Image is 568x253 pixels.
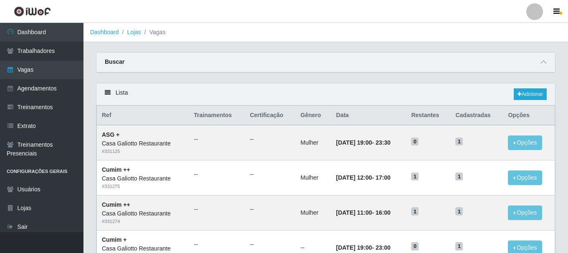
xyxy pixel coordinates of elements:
[376,209,391,216] time: 16:00
[455,173,463,181] span: 1
[411,207,419,215] span: 1
[105,58,124,65] strong: Buscar
[250,135,290,144] ul: --
[411,138,419,146] span: 0
[406,106,450,125] th: Restantes
[245,106,295,125] th: Certificação
[102,244,184,253] div: Casa Galiotto Restaurante
[102,166,130,173] strong: Cumim ++
[102,201,130,208] strong: Cumim ++
[336,139,390,146] strong: -
[295,195,331,230] td: Mulher
[508,170,542,185] button: Opções
[194,205,240,214] ul: --
[141,28,166,37] li: Vagas
[503,106,555,125] th: Opções
[376,244,391,251] time: 23:00
[514,88,547,100] a: Adicionar
[102,236,127,243] strong: Cumim +
[127,29,141,35] a: Lojas
[102,148,184,155] div: # 331125
[455,207,463,215] span: 1
[336,139,372,146] time: [DATE] 19:00
[102,218,184,225] div: # 331274
[376,174,391,181] time: 17:00
[14,6,51,17] img: CoreUI Logo
[102,131,119,138] strong: ASG +
[411,173,419,181] span: 1
[250,170,290,179] ul: --
[189,106,245,125] th: Trainamentos
[508,135,542,150] button: Opções
[102,183,184,190] div: # 331275
[194,240,240,249] ul: --
[336,244,390,251] strong: -
[83,23,568,42] nav: breadcrumb
[336,209,372,216] time: [DATE] 11:00
[295,160,331,195] td: Mulher
[295,125,331,160] td: Mulher
[336,209,390,216] strong: -
[411,242,419,250] span: 0
[376,139,391,146] time: 23:30
[97,106,189,125] th: Ref
[455,138,463,146] span: 1
[90,29,119,35] a: Dashboard
[336,174,390,181] strong: -
[194,170,240,179] ul: --
[331,106,406,125] th: Data
[336,174,372,181] time: [DATE] 12:00
[96,83,555,105] div: Lista
[450,106,503,125] th: Cadastradas
[102,174,184,183] div: Casa Galiotto Restaurante
[250,240,290,249] ul: --
[250,205,290,214] ul: --
[102,209,184,218] div: Casa Galiotto Restaurante
[102,139,184,148] div: Casa Galiotto Restaurante
[295,106,331,125] th: Gênero
[455,242,463,250] span: 1
[336,244,372,251] time: [DATE] 19:00
[194,135,240,144] ul: --
[508,205,542,220] button: Opções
